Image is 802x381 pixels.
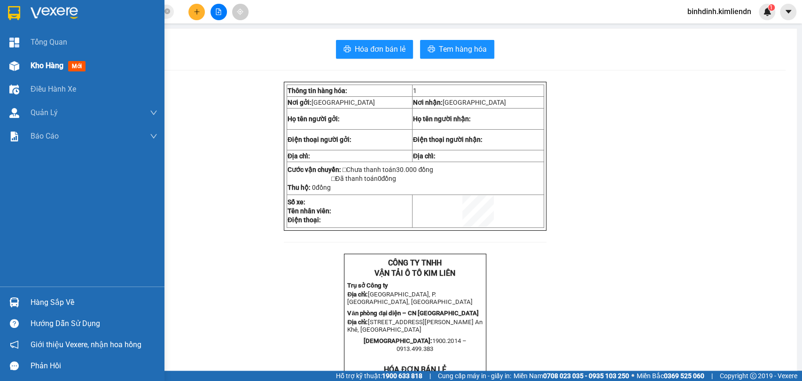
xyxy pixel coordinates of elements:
span: 30.000 đồng [396,166,433,173]
img: logo-vxr [8,6,20,20]
span: down [150,109,157,117]
strong: Địa chỉ: [347,291,368,298]
strong: Địa chỉ: [347,319,368,326]
span: Kho hàng [31,61,63,70]
button: file-add [210,4,227,20]
span: [GEOGRAPHIC_DATA] [443,99,506,106]
span: Tổng Quan [31,36,67,48]
span: Miền Bắc [637,371,704,381]
span: [GEOGRAPHIC_DATA] [311,99,375,106]
strong: CÔNG TY TNHH [44,5,97,14]
strong: Trụ sở Công ty [3,28,44,35]
button: printerHóa đơn bán lẻ [336,40,413,59]
span: [GEOGRAPHIC_DATA], P. [GEOGRAPHIC_DATA], [GEOGRAPHIC_DATA] [347,291,472,305]
strong: Địa chỉ: [3,36,24,43]
span: question-circle [10,319,19,328]
strong: 1900 633 818 [382,372,422,380]
span: □ [343,166,346,173]
strong: 0708 023 035 - 0935 103 250 [543,372,629,380]
strong: CÔNG TY TNHH [388,258,442,267]
strong: Điện thoại người gởi: [288,136,351,143]
span: Báo cáo [31,130,59,142]
span: Miền Nam [514,371,629,381]
div: Phản hồi [31,359,157,373]
span: plus [194,8,200,15]
span: | [711,371,713,381]
button: aim [232,4,249,20]
span: [GEOGRAPHIC_DATA], P. [GEOGRAPHIC_DATA], [GEOGRAPHIC_DATA] [3,36,128,50]
span: Cung cấp máy in - giấy in: [438,371,511,381]
span: 1 [413,87,417,94]
span: 1 [770,4,773,11]
span: caret-down [784,8,793,16]
span: binhdinh.kimliendn [680,6,759,17]
span: notification [10,340,19,349]
span: [STREET_ADDRESS][PERSON_NAME] An Khê, [GEOGRAPHIC_DATA] [3,62,130,77]
img: icon-new-feature [763,8,771,16]
span: printer [428,45,435,54]
span: Đã thanh toán đồng [335,175,396,182]
img: warehouse-icon [9,297,19,307]
img: solution-icon [9,132,19,141]
span: Hỗ trợ kỹ thuật: [336,371,422,381]
span: [STREET_ADDRESS][PERSON_NAME] An Khê, [GEOGRAPHIC_DATA] [347,319,483,333]
img: warehouse-icon [9,108,19,118]
div: Hàng sắp về [31,295,157,310]
strong: VẬN TẢI Ô TÔ KIM LIÊN [30,15,111,24]
span: đồng [311,184,331,191]
strong: Địa chỉ: [3,62,24,70]
span: printer [343,45,351,54]
button: caret-down [780,4,796,20]
strong: [DEMOGRAPHIC_DATA]: [364,337,432,344]
strong: Số xe: [288,198,305,206]
span: Giới thiệu Vexere, nhận hoa hồng [31,339,141,350]
span: close-circle [164,8,170,16]
span: mới [68,61,86,71]
span: Quản Lý [31,107,58,118]
span: 1900.2014 – 0913.499.383 [397,337,466,352]
strong: HÓA ĐƠN BÁN LẺ [384,365,446,374]
sup: 1 [768,4,775,11]
button: plus [188,4,205,20]
span: file-add [215,8,222,15]
span: Chưa thanh toán [346,166,433,173]
span: message [10,361,19,370]
strong: Họ tên người gởi: [288,115,340,123]
img: dashboard-icon [9,38,19,47]
span: Hóa đơn bán lẻ [355,43,405,55]
span: down [150,132,157,140]
button: printerTem hàng hóa [420,40,494,59]
span: Tem hàng hóa [439,43,487,55]
strong: Họ tên người nhận: [413,115,471,123]
strong: Cước vận chuyển: [288,166,341,173]
strong: Tên nhân viên: [288,207,331,215]
strong: Điện thoại người nhận: [413,136,483,143]
div: Hướng dẫn sử dụng [31,317,157,331]
span: copyright [750,373,756,379]
span: 0 [312,184,316,191]
strong: Địa chỉ: [288,152,310,160]
span: ⚪️ [631,374,634,378]
strong: Thông tin hàng hóa: [288,87,347,94]
span: □ [331,175,335,182]
span: aim [237,8,243,15]
span: | [429,371,431,381]
span: 0 [377,175,381,182]
strong: 0369 525 060 [664,372,704,380]
strong: Văn phòng đại diện – CN [GEOGRAPHIC_DATA] [347,310,479,317]
strong: Địa chỉ: [413,152,436,160]
strong: Điện thoại: [288,216,321,224]
strong: Trụ sở Công ty [347,282,388,289]
img: warehouse-icon [9,85,19,94]
strong: Văn phòng đại diện – CN [GEOGRAPHIC_DATA] [3,54,135,61]
strong: Nơi gởi: [288,99,311,106]
strong: VẬN TẢI Ô TÔ KIM LIÊN [374,269,455,278]
strong: Thu hộ: [288,184,311,191]
strong: Nơi nhận: [413,99,443,106]
span: Điều hành xe [31,83,76,95]
img: warehouse-icon [9,61,19,71]
span: close-circle [164,8,170,14]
